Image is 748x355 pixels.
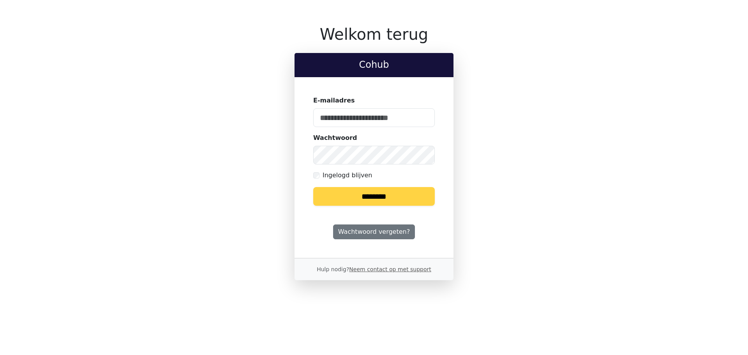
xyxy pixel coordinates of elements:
label: Ingelogd blijven [323,171,372,180]
h2: Cohub [301,59,447,71]
a: Neem contact op met support [349,266,431,272]
h1: Welkom terug [295,25,453,44]
a: Wachtwoord vergeten? [333,224,415,239]
small: Hulp nodig? [317,266,431,272]
label: Wachtwoord [313,133,357,143]
label: E-mailadres [313,96,355,105]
